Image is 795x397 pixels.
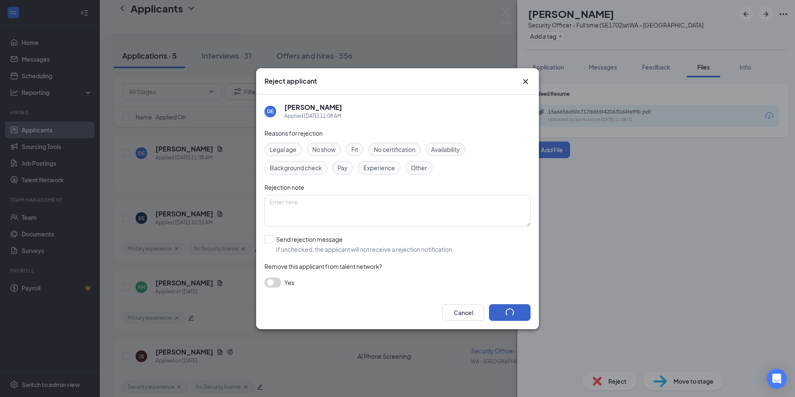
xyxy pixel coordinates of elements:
div: DE [267,108,274,115]
span: Other [411,163,427,172]
div: Applied [DATE] 11:08 AM [284,112,342,120]
span: Pay [338,163,348,172]
span: Reasons for rejection [264,129,323,137]
h3: Reject applicant [264,77,317,86]
h5: [PERSON_NAME] [284,103,342,112]
button: Cancel [442,304,484,321]
span: Experience [363,163,395,172]
span: Remove this applicant from talent network? [264,263,382,270]
span: Rejection note [264,184,304,191]
span: Availability [431,145,460,154]
svg: Cross [521,77,531,87]
div: Open Intercom Messenger [767,369,787,389]
span: Legal age [270,145,296,154]
button: Close [521,77,531,87]
span: Background check [270,163,322,172]
span: No certification [374,145,415,154]
span: Fit [351,145,358,154]
span: Yes [284,278,294,288]
span: No show [312,145,336,154]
